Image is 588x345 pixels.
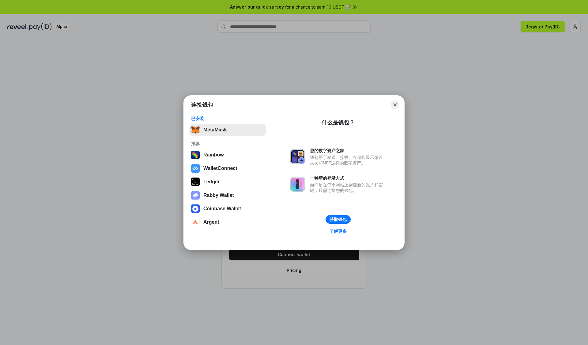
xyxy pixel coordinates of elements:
[310,155,386,166] div: 钱包用于发送、接收、存储和显示像以太坊和NFT这样的数字资产。
[330,229,347,234] div: 了解更多
[191,141,264,146] div: 推荐
[203,193,234,198] div: Rabby Wallet
[326,227,350,235] a: 了解更多
[191,204,200,213] img: svg+xml,%3Csvg%20width%3D%2228%22%20height%3D%2228%22%20viewBox%3D%220%200%2028%2028%22%20fill%3D...
[191,191,200,200] img: svg+xml,%3Csvg%20xmlns%3D%22http%3A%2F%2Fwww.w3.org%2F2000%2Fsvg%22%20fill%3D%22none%22%20viewBox...
[189,189,266,201] button: Rabby Wallet
[310,175,386,181] div: 一种新的登录方式
[310,148,386,153] div: 您的数字资产之家
[191,164,200,173] img: svg+xml,%3Csvg%20width%3D%2228%22%20height%3D%2228%22%20viewBox%3D%220%200%2028%2028%22%20fill%3D...
[290,149,305,164] img: svg+xml,%3Csvg%20xmlns%3D%22http%3A%2F%2Fwww.w3.org%2F2000%2Fsvg%22%20fill%3D%22none%22%20viewBox...
[203,219,219,225] div: Argent
[189,162,266,174] button: WalletConnect
[203,166,237,171] div: WalletConnect
[391,101,399,109] button: Close
[330,217,347,222] div: 获取钱包
[326,215,351,224] button: 获取钱包
[322,119,355,126] div: 什么是钱包？
[189,216,266,228] button: Argent
[189,124,266,136] button: MetaMask
[191,116,264,121] div: 已安装
[310,182,386,193] div: 而不是在每个网站上创建新的账户和密码，只需连接您的钱包。
[191,151,200,159] img: svg+xml,%3Csvg%20width%3D%22120%22%20height%3D%22120%22%20viewBox%3D%220%200%20120%20120%22%20fil...
[189,149,266,161] button: Rainbow
[191,218,200,226] img: svg+xml,%3Csvg%20width%3D%2228%22%20height%3D%2228%22%20viewBox%3D%220%200%2028%2028%22%20fill%3D...
[203,179,220,185] div: Ledger
[203,127,227,133] div: MetaMask
[189,176,266,188] button: Ledger
[191,101,213,108] h1: 连接钱包
[189,203,266,215] button: Coinbase Wallet
[191,178,200,186] img: svg+xml,%3Csvg%20xmlns%3D%22http%3A%2F%2Fwww.w3.org%2F2000%2Fsvg%22%20width%3D%2228%22%20height%3...
[203,152,224,158] div: Rainbow
[290,177,305,192] img: svg+xml,%3Csvg%20xmlns%3D%22http%3A%2F%2Fwww.w3.org%2F2000%2Fsvg%22%20fill%3D%22none%22%20viewBox...
[203,206,241,211] div: Coinbase Wallet
[191,126,200,134] img: svg+xml,%3Csvg%20fill%3D%22none%22%20height%3D%2233%22%20viewBox%3D%220%200%2035%2033%22%20width%...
